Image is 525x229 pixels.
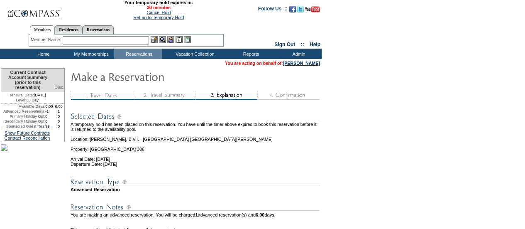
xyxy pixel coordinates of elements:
[301,42,304,47] span: ::
[274,42,295,47] a: Sign Out
[19,49,66,59] td: Home
[53,109,64,114] td: 1
[159,36,166,43] img: View
[71,187,321,192] td: Advanced Reservation
[289,6,296,12] img: Become our fan on Facebook
[30,25,55,34] a: Members
[1,109,45,114] td: Advanced Reservations:
[65,5,252,10] span: 30 minutes
[5,135,50,140] a: Contract Reconciliation
[226,49,274,59] td: Reports
[45,109,53,114] td: -1
[297,8,304,13] a: Follow us on Twitter
[1,144,7,151] img: ABA-misc.jpg
[134,15,184,20] a: Return to Temporary Hold
[305,6,320,12] img: Subscribe to our YouTube Channel
[1,98,53,104] td: 30 Day
[31,36,63,43] div: Member Name:
[53,114,64,119] td: 0
[258,5,288,15] td: Follow Us ::
[5,131,50,135] a: Show Future Contracts
[151,36,158,43] img: b_edit.gif
[162,49,226,59] td: Vacation Collection
[71,122,321,132] td: A temporary hold has been placed on this reservation. You have until the timer above expires to b...
[225,61,320,66] span: You are acting on behalf of:
[71,142,321,152] td: Property: [GEOGRAPHIC_DATA] 306
[195,212,198,217] b: 1
[55,25,83,34] a: Residences
[83,25,114,34] a: Reservations
[1,114,45,119] td: Primary Holiday Opt:
[289,8,296,13] a: Become our fan on Facebook
[45,124,53,129] td: 99
[310,42,320,47] a: Help
[71,212,321,222] td: You are making an advanced reservation. You will be charged advanced reservation(s) and days.
[257,91,320,100] img: step4_state1.gif
[1,104,45,109] td: Available Days:
[71,91,133,100] img: step1_state3.gif
[184,36,191,43] img: b_calculator.gif
[283,61,320,66] a: [PERSON_NAME]
[133,91,195,100] img: step2_state3.gif
[1,119,45,124] td: Secondary Holiday Opt:
[45,104,53,109] td: 0.00
[71,202,320,212] img: Reservation Notes
[53,124,64,129] td: 0
[1,92,53,98] td: [DATE]
[54,85,64,90] span: Disc.
[195,91,257,100] img: step3_state2.gif
[147,10,171,15] a: Cancel Hold
[71,132,321,142] td: Location: [PERSON_NAME], B.V.I. - [GEOGRAPHIC_DATA] [GEOGRAPHIC_DATA][PERSON_NAME]
[45,119,53,124] td: 0
[71,177,320,187] img: Reservation Type
[1,69,53,92] td: Current Contract Account Summary (prior to this reservation)
[53,104,64,109] td: 6.00
[256,212,264,217] b: 6.00
[167,36,174,43] img: Impersonate
[71,68,237,85] img: Make Reservation
[53,119,64,124] td: 0
[66,49,114,59] td: My Memberships
[45,114,53,119] td: 0
[305,8,320,13] a: Subscribe to our YouTube Channel
[274,49,322,59] td: Admin
[8,93,34,98] span: Renewal Date:
[71,152,321,162] td: Arrival Date: [DATE]
[176,36,183,43] img: Reservations
[71,162,321,167] td: Departure Date: [DATE]
[16,98,26,103] span: Level:
[297,6,304,12] img: Follow us on Twitter
[114,49,162,59] td: Reservations
[7,2,61,19] img: Compass Home
[1,124,45,129] td: Sponsored Guest Res:
[71,111,320,122] img: Reservation Dates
